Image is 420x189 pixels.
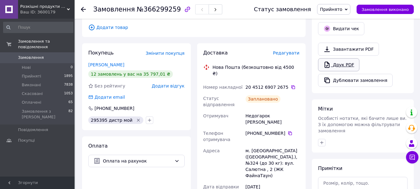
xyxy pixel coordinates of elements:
[203,131,230,142] span: Телефон отримувача
[244,145,301,181] div: м. [GEOGRAPHIC_DATA] ([GEOGRAPHIC_DATA].), №324 (до 30 кг): вул. Салютна , 2 (ЖК ФайнаТаун)
[318,165,342,171] span: Примітки
[81,6,86,12] div: Повернутися назад
[18,39,75,50] span: Замовлення та повідомлення
[3,22,73,33] input: Пошук
[68,100,73,105] span: 65
[357,5,414,14] button: Замовлення виконано
[88,50,114,56] span: Покупець
[254,6,311,12] div: Статус замовлення
[64,82,73,88] span: 7838
[244,110,301,128] div: Недогарок [PERSON_NAME]
[94,94,126,100] div: Додати email
[211,64,301,77] div: Нова Пошта (безкоштовно від 4500 ₴)
[318,74,393,87] button: Дублювати замовлення
[22,91,43,97] span: Скасовані
[103,158,172,164] span: Оплата на рахунок
[20,4,67,9] span: Розкішні продукти для краси та здоров'я 4you4me
[203,85,243,90] span: Номер накладної
[88,143,108,149] span: Оплата
[318,22,364,35] button: Видати чек
[362,7,409,12] span: Замовлення виконано
[91,118,132,123] span: 295395 дистр мой
[273,50,299,55] span: Редагувати
[88,62,124,67] a: [PERSON_NAME]
[318,106,333,112] span: Мітки
[22,73,41,79] span: Прийняті
[203,96,235,107] span: Статус відправлення
[246,130,299,136] div: [PHONE_NUMBER]
[318,116,407,133] span: Особисті нотатки, які бачите лише ви. З їх допомогою можна фільтрувати замовлення
[22,65,31,70] span: Нові
[320,7,342,12] span: Прийнято
[95,83,125,88] span: Без рейтингу
[88,24,299,31] span: Додати товар
[22,100,41,105] span: Оплачені
[18,127,48,133] span: Повідомлення
[246,84,299,90] div: 20 4512 6907 2675
[203,50,228,56] span: Доставка
[18,138,35,143] span: Покупці
[136,118,141,123] svg: Видалити мітку
[94,105,135,111] div: [PHONE_NUMBER]
[318,58,359,71] a: Друк PDF
[203,113,228,118] span: Отримувач
[18,55,44,60] span: Замовлення
[22,82,41,88] span: Виконані
[146,51,185,56] span: Змінити покупця
[203,148,220,153] span: Адреса
[93,6,135,13] span: Замовлення
[406,151,418,163] button: Чат з покупцем
[137,6,181,13] span: №366299259
[71,65,73,70] span: 0
[246,95,281,103] div: Заплановано
[68,109,73,120] span: 82
[20,9,75,15] div: Ваш ID: 3600179
[88,94,126,100] div: Додати email
[88,70,173,78] div: 12 замовлень у вас на 35 797,01 ₴
[152,83,184,88] span: Додати відгук
[64,91,73,97] span: 1053
[64,73,73,79] span: 1895
[318,43,379,56] a: Завантажити PDF
[22,109,68,120] span: Замовлення з [PERSON_NAME]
